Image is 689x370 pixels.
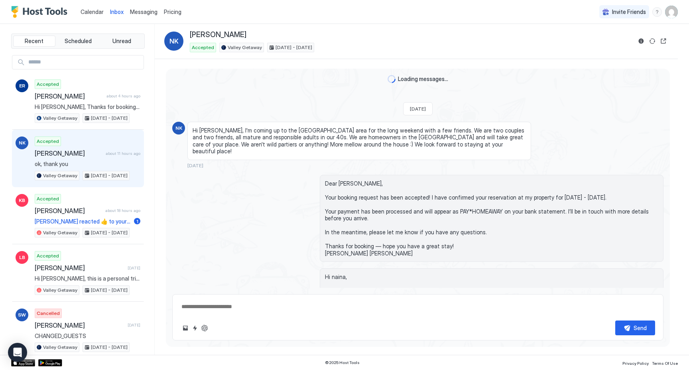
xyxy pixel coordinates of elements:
span: [DATE] [128,265,140,271]
span: [DATE] - [DATE] [91,115,128,122]
div: Open Intercom Messenger [8,343,27,362]
button: Scheduled [57,36,99,47]
span: Scheduled [65,38,92,45]
div: loading [388,75,396,83]
button: Quick reply [190,323,200,333]
span: about 4 hours ago [106,93,140,99]
span: [DATE] [128,323,140,328]
span: SW [18,311,26,319]
span: Accepted [192,44,214,51]
span: Inbox [110,8,124,15]
span: Loading messages... [398,75,448,83]
a: Google Play Store [38,359,62,366]
span: Accepted [37,138,59,145]
span: [DATE] [410,106,426,112]
span: Cancelled [37,310,60,317]
div: menu [652,7,662,17]
span: [DATE] - [DATE] [91,287,128,294]
span: Accepted [37,81,59,88]
a: App Store [11,359,35,366]
div: tab-group [11,34,145,49]
span: [PERSON_NAME] [35,92,103,100]
span: ok, thank you [35,160,140,168]
a: Messaging [130,8,157,16]
span: ER [19,82,25,89]
span: Hi naina, Thanks for booking our place. I'll send you more details including check-in instruction... [325,273,658,301]
span: [PERSON_NAME] [190,30,246,40]
span: [DATE] [187,162,203,168]
button: Unread [100,36,143,47]
span: Hi [PERSON_NAME], Thanks for booking our place. I'll send you more details including check-in ins... [35,103,140,111]
button: Open reservation [659,36,668,46]
span: Accepted [37,252,59,259]
button: Send [615,321,655,335]
span: [PERSON_NAME] [35,264,124,272]
button: ChatGPT Auto Reply [200,323,209,333]
span: Valley Getaway [43,287,77,294]
span: Calendar [81,8,104,15]
span: [DATE] - [DATE] [91,344,128,351]
a: Inbox [110,8,124,16]
span: 1 [136,218,138,224]
a: Terms Of Use [652,358,678,367]
button: Recent [13,36,55,47]
span: about 11 hours ago [106,151,140,156]
button: Upload image [181,323,190,333]
span: Recent [25,38,43,45]
span: Hi [PERSON_NAME], I'm coming up to the [GEOGRAPHIC_DATA] area for the long weekend with a few fri... [193,127,526,155]
span: Valley Getaway [43,344,77,351]
span: [DATE] - [DATE] [91,172,128,179]
span: Valley Getaway [228,44,262,51]
a: Calendar [81,8,104,16]
span: Terms Of Use [652,361,678,366]
span: Messaging [130,8,157,15]
span: Dear [PERSON_NAME], Your booking request has been accepted! I have confirmed your reservation at ... [325,180,658,257]
span: Privacy Policy [622,361,649,366]
span: KB [19,197,25,204]
span: NK [175,125,182,132]
div: User profile [665,6,678,18]
span: Valley Getaway [43,229,77,236]
span: Accepted [37,195,59,202]
span: LB [19,254,25,261]
span: NK [169,36,179,46]
span: [PERSON_NAME] [35,321,124,329]
span: Valley Getaway [43,115,77,122]
span: [DATE] - [DATE] [276,44,312,51]
span: [DATE] - [DATE] [91,229,128,236]
a: Privacy Policy [622,358,649,367]
span: CHANGED_GUESTS [35,332,140,340]
span: [PERSON_NAME] [35,207,102,215]
span: Valley Getaway [43,172,77,179]
span: Hi [PERSON_NAME], this is a personal trip. Our daughter is getting settled at [GEOGRAPHIC_DATA] n... [35,275,140,282]
span: [PERSON_NAME] reacted 👍 to your message "Hi [PERSON_NAME], Just wanted to touch base and give you... [35,218,131,225]
span: [PERSON_NAME] [35,149,102,157]
span: Pricing [164,8,181,16]
div: Send [634,324,647,332]
button: Reservation information [636,36,646,46]
span: Invite Friends [612,8,646,16]
span: NK [19,139,26,146]
button: Sync reservation [648,36,657,46]
a: Host Tools Logo [11,6,71,18]
span: © 2025 Host Tools [325,360,360,365]
span: Unread [112,38,131,45]
span: about 18 hours ago [105,208,140,213]
input: Input Field [25,55,144,69]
